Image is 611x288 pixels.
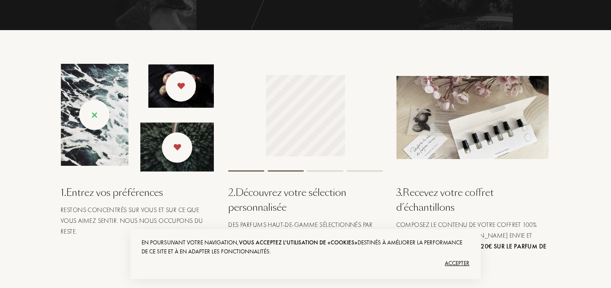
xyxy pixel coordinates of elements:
img: box_landing_top.png [396,76,550,159]
div: Restons concentrés sur vous et sur ce que vous aimez sentir. Nous nous occupons du reste. [61,204,215,237]
div: 3 . Recevez votre coffret d’échantillons [396,185,550,215]
div: En poursuivant votre navigation, destinés à améliorer la performance de ce site et à en adapter l... [142,238,469,256]
div: Des parfums haut-de-gamme sélectionnés par nos experts parmis plusieurs milliers. [228,219,382,241]
img: landing_swipe.png [61,64,214,172]
div: 2 . Découvrez votre sélection personnalisée [228,185,382,215]
div: Accepter [142,256,469,270]
span: Composez le contenu de votre coffret 100% personnalisé selon [PERSON_NAME] envie et recevez un [396,221,547,261]
div: 1 . Entrez vos préférences [61,185,215,200]
span: vous acceptez l'utilisation de «cookies» [239,239,358,246]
